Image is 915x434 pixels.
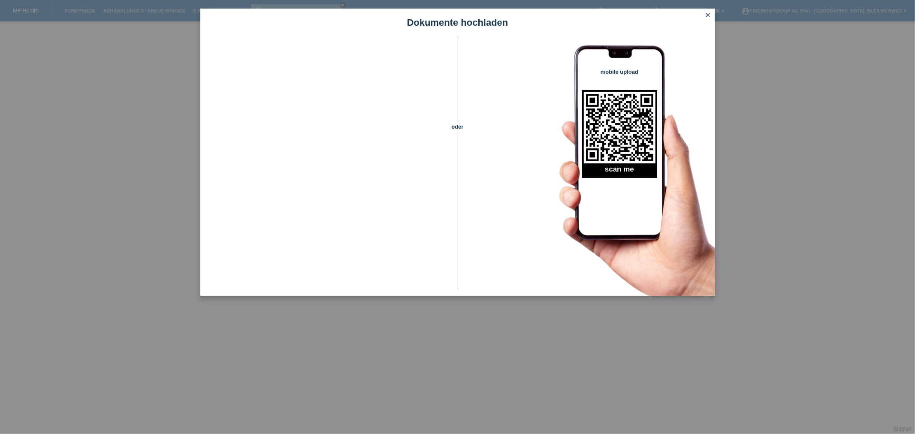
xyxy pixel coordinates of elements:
iframe: Upload [213,58,443,272]
h2: scan me [582,165,657,178]
a: close [703,11,714,21]
h1: Dokumente hochladen [200,17,715,28]
i: close [705,12,712,18]
span: oder [443,122,473,131]
h4: mobile upload [582,69,657,75]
